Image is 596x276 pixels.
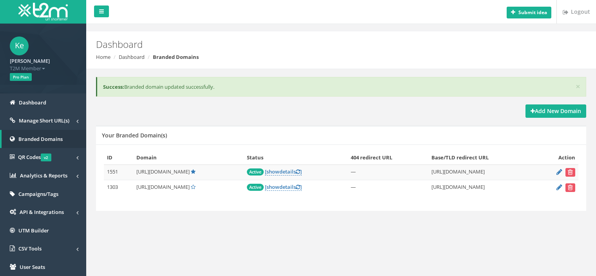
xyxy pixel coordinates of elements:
[244,151,347,165] th: Status
[18,190,58,197] span: Campaigns/Tags
[10,55,76,72] a: [PERSON_NAME] T2M Member
[348,180,429,195] td: —
[191,183,196,190] a: Set Default
[18,3,68,20] img: T2M
[191,168,196,175] a: Default
[348,165,429,180] td: —
[428,165,536,180] td: [URL][DOMAIN_NAME]
[10,37,29,55] span: Ke
[96,53,111,60] a: Home
[19,117,69,124] span: Manage Short URL(s)
[96,39,503,49] h2: Dashboard
[96,77,586,97] div: Branded domain updated successfully.
[153,53,199,60] strong: Branded Domains
[18,135,63,143] span: Branded Domains
[266,168,279,175] span: show
[20,172,67,179] span: Analytics & Reports
[525,104,586,118] a: Add New Domain
[104,180,133,195] td: 1303
[20,208,64,216] span: API & Integrations
[265,168,302,175] a: [showdetails]
[428,151,536,165] th: Base/TLD redirect URL
[133,151,244,165] th: Domain
[247,168,264,175] span: Active
[18,227,49,234] span: UTM Builder
[531,107,581,115] strong: Add New Domain
[507,7,551,18] button: Submit idea
[348,151,429,165] th: 404 redirect URL
[104,151,133,165] th: ID
[136,183,190,190] span: [URL][DOMAIN_NAME]
[247,184,264,191] span: Active
[10,73,32,81] span: Pro Plan
[41,154,51,161] span: v2
[536,151,578,165] th: Action
[18,245,42,252] span: CSV Tools
[265,183,302,191] a: [showdetails]
[518,9,547,16] b: Submit idea
[19,99,46,106] span: Dashboard
[104,165,133,180] td: 1551
[10,65,76,72] span: T2M Member
[119,53,145,60] a: Dashboard
[18,154,51,161] span: QR Codes
[576,82,580,91] button: ×
[102,132,167,138] h5: Your Branded Domain(s)
[266,183,279,190] span: show
[428,180,536,195] td: [URL][DOMAIN_NAME]
[20,263,45,271] span: User Seats
[136,168,190,175] span: [URL][DOMAIN_NAME]
[10,57,50,64] strong: [PERSON_NAME]
[103,83,124,90] b: Success:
